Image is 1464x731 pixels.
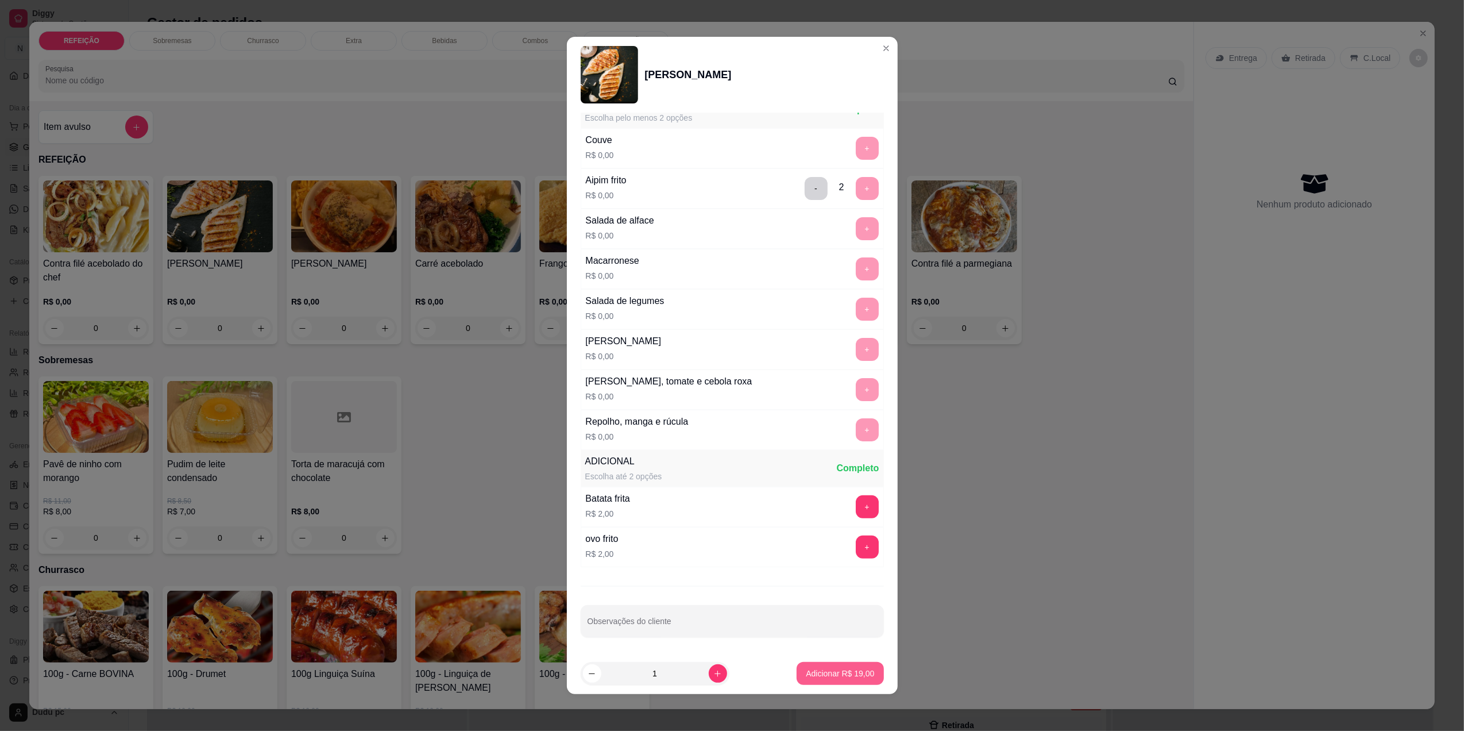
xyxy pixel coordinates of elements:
div: [PERSON_NAME], tomate e cebola roxa [586,375,752,388]
p: R$ 0,00 [586,149,614,161]
div: ADICIONAL [585,455,662,468]
button: delete [805,177,828,200]
p: Adicionar R$ 19,00 [806,668,874,679]
div: Couve [586,133,614,147]
div: Completo [837,461,879,475]
div: Macarronese [586,254,639,268]
button: Close [877,39,895,57]
div: Repolho, manga e rúcula [586,415,689,429]
p: R$ 0,00 [586,270,639,282]
div: [PERSON_NAME] [645,67,732,83]
div: ovo frito [586,532,619,546]
p: R$ 0,00 [586,190,627,201]
div: Batata frita [586,492,630,506]
button: add [856,536,879,559]
div: [PERSON_NAME] [586,334,662,348]
p: R$ 0,00 [586,391,752,402]
div: Salada de alface [586,214,654,228]
p: R$ 0,00 [586,230,654,241]
div: 2 [839,180,844,194]
div: Escolha pelo menos 2 opções [585,112,741,124]
button: Adicionar R$ 19,00 [797,662,883,685]
div: Escolha até 2 opções [585,471,662,482]
div: Salada de legumes [586,294,665,308]
img: product-image [581,46,638,103]
p: R$ 2,00 [586,548,619,560]
input: Observações do cliente [588,620,877,632]
button: decrease-product-quantity [583,664,601,683]
p: R$ 0,00 [586,310,665,322]
p: R$ 0,00 [586,431,689,443]
p: R$ 2,00 [586,508,630,520]
p: R$ 0,00 [586,351,662,362]
button: increase-product-quantity [709,664,727,683]
button: add [856,495,879,518]
div: Aipim frito [586,174,627,187]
